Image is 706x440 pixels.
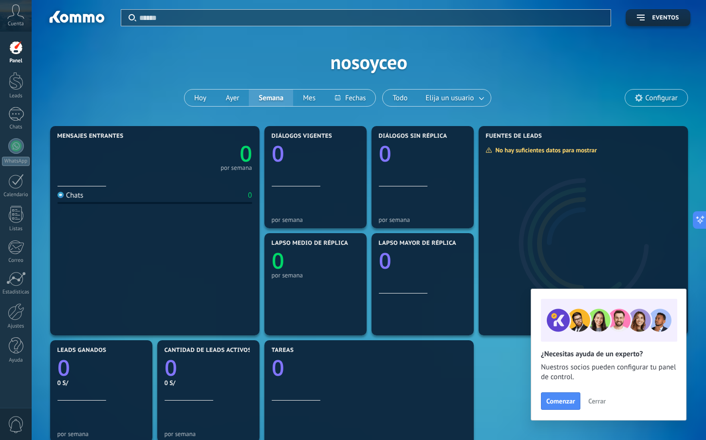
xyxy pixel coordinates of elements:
img: Chats [57,192,64,198]
span: Diálogos vigentes [272,133,333,140]
div: Calendario [2,192,30,198]
button: Cerrar [584,394,610,408]
button: Ayer [216,90,249,106]
span: Comenzar [546,398,575,404]
span: Mensajes entrantes [57,133,124,140]
span: Tareas [272,347,294,354]
button: Hoy [185,90,216,106]
button: Comenzar [541,392,580,410]
div: Ayuda [2,357,30,364]
text: 0 [272,139,284,168]
div: WhatsApp [2,157,30,166]
span: Elija un usuario [424,92,476,105]
span: Fuentes de leads [486,133,542,140]
div: Leads [2,93,30,99]
div: 0 S/ [165,379,252,387]
div: Estadísticas [2,289,30,295]
a: 0 [165,353,252,383]
div: Ajustes [2,323,30,330]
span: Lapso medio de réplica [272,240,349,247]
div: No hay suficientes datos para mostrar [485,146,604,154]
div: 0 [248,191,252,200]
span: Cerrar [588,398,606,404]
text: 0 [379,139,391,168]
text: 0 [57,353,70,383]
div: Listas [2,226,30,232]
span: Cantidad de leads activos [165,347,252,354]
a: 0 [57,353,145,383]
div: por semana [272,272,359,279]
a: 0 [272,353,466,383]
button: Semana [249,90,293,106]
div: por semana [221,165,252,170]
div: Chats [57,191,84,200]
button: Mes [293,90,325,106]
div: por semana [272,216,359,223]
div: por semana [165,430,252,438]
text: 0 [272,246,284,275]
span: Cuenta [8,21,24,27]
div: por semana [57,430,145,438]
button: Fechas [325,90,375,106]
span: Nuestros socios pueden configurar tu panel de control. [541,363,676,382]
button: Elija un usuario [417,90,491,106]
div: Chats [2,124,30,130]
span: Diálogos sin réplica [379,133,447,140]
span: Eventos [652,15,679,21]
text: 0 [379,246,391,275]
span: Lapso mayor de réplica [379,240,456,247]
h2: ¿Necesitas ayuda de un experto? [541,349,676,359]
span: Leads ganados [57,347,107,354]
div: por semana [379,216,466,223]
div: Panel [2,58,30,64]
div: 0 S/ [57,379,145,387]
text: 0 [240,139,252,168]
a: 0 [155,139,252,168]
button: Todo [383,90,417,106]
button: Eventos [626,9,690,26]
div: Correo [2,257,30,264]
text: 0 [165,353,177,383]
span: Configurar [645,94,677,102]
text: 0 [272,353,284,383]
